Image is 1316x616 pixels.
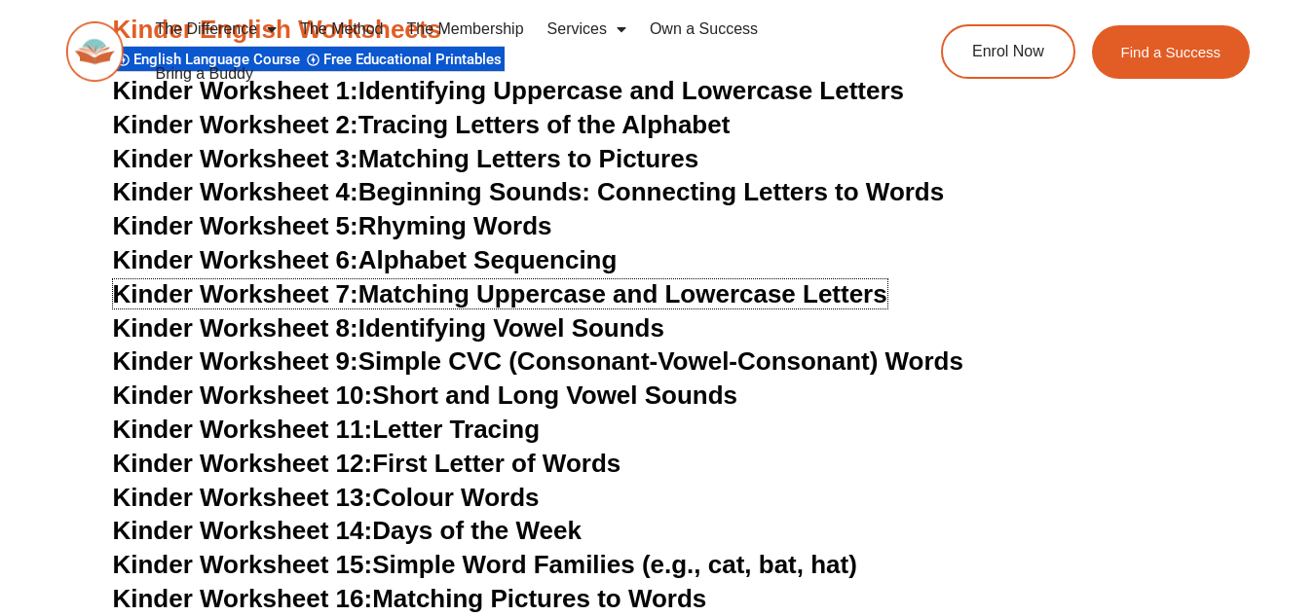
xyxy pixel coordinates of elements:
[113,449,621,478] a: Kinder Worksheet 12:First Letter of Words
[113,110,358,139] span: Kinder Worksheet 2:
[536,7,638,52] a: Services
[113,415,373,444] span: Kinder Worksheet 11:
[941,24,1075,79] a: Enrol Now
[113,415,541,444] a: Kinder Worksheet 11:Letter Tracing
[1092,25,1251,79] a: Find a Success
[113,516,582,545] a: Kinder Worksheet 14:Days of the Week
[113,110,731,139] a: Kinder Worksheet 2:Tracing Letters of the Alphabet
[395,7,536,52] a: The Membership
[113,380,738,410] a: Kinder Worksheet 10:Short and Long Vowel Sounds
[113,483,540,512] a: Kinder Worksheet 13:Colour Words
[113,245,618,274] a: Kinder Worksheet 6:Alphabet Sequencing
[113,516,373,545] span: Kinder Worksheet 14:
[113,346,358,376] span: Kinder Worksheet 9:
[288,7,395,52] a: The Method
[113,584,707,613] a: Kinder Worksheet 16:Matching Pictures to Words
[113,211,552,240] a: Kinder Worksheet 5:Rhyming Words
[113,279,358,308] span: Kinder Worksheet 7:
[113,584,373,613] span: Kinder Worksheet 16:
[113,177,358,206] span: Kinder Worksheet 4:
[113,449,373,478] span: Kinder Worksheet 12:
[113,550,373,579] span: Kinder Worksheet 15:
[113,380,373,410] span: Kinder Worksheet 10:
[143,52,265,96] a: Bring a Buddy
[143,7,873,96] nav: Menu
[113,279,887,308] a: Kinder Worksheet 7:Matching Uppercase and Lowercase Letters
[113,313,664,343] a: Kinder Worksheet 8:Identifying Vowel Sounds
[113,346,963,376] a: Kinder Worksheet 9:Simple CVC (Consonant-Vowel-Consonant) Words
[113,144,699,173] a: Kinder Worksheet 3:Matching Letters to Pictures
[992,396,1316,616] iframe: Chat Widget
[113,550,857,579] a: Kinder Worksheet 15:Simple Word Families (e.g., cat, bat, hat)
[113,483,373,512] span: Kinder Worksheet 13:
[113,177,945,206] a: Kinder Worksheet 4:Beginning Sounds: Connecting Letters to Words
[113,245,358,274] span: Kinder Worksheet 6:
[113,211,358,240] span: Kinder Worksheet 5:
[113,144,358,173] span: Kinder Worksheet 3:
[1121,45,1222,59] span: Find a Success
[972,44,1044,59] span: Enrol Now
[143,7,288,52] a: The Difference
[638,7,770,52] a: Own a Success
[113,313,358,343] span: Kinder Worksheet 8:
[992,396,1316,616] div: Widget de chat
